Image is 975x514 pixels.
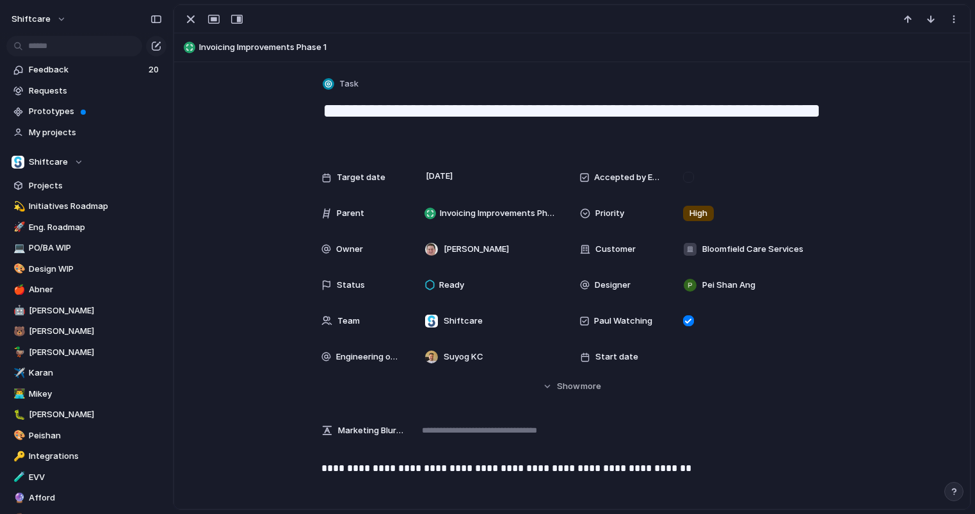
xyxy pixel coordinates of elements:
button: 🎨 [12,429,24,442]
div: 🐛[PERSON_NAME] [6,405,166,424]
span: 20 [149,63,161,76]
span: Owner [336,243,363,256]
span: Abner [29,283,162,296]
span: Engineering owner [336,351,403,363]
span: My projects [29,126,162,139]
button: 🦆 [12,346,24,359]
div: 🦆[PERSON_NAME] [6,343,166,362]
button: ✈️ [12,367,24,379]
span: Target date [337,171,385,184]
div: 🦆 [13,345,22,360]
button: 🧪 [12,471,24,484]
div: 🍎 [13,283,22,297]
div: 💻 [13,241,22,256]
span: Invoicing Improvements Phase 1 [440,207,559,220]
span: High [689,207,707,220]
span: Accepted by Engineering [594,171,662,184]
a: 🚀Eng. Roadmap [6,218,166,237]
a: Requests [6,81,166,101]
div: 🔑 [13,449,22,464]
a: 🍎Abner [6,280,166,299]
span: Integrations [29,450,162,463]
a: 🎨Design WIP [6,260,166,279]
div: 🤖 [13,303,22,318]
span: [PERSON_NAME] [29,346,162,359]
div: 🔮Afford [6,488,166,508]
button: Showmore [321,375,823,398]
a: 🧪EVV [6,468,166,487]
button: 🍎 [12,283,24,296]
span: [PERSON_NAME] [29,304,162,317]
span: [DATE] [423,169,456,184]
button: Task [320,75,362,94]
button: 💫 [12,200,24,213]
span: Initiatives Roadmap [29,200,162,213]
a: 🎨Peishan [6,426,166,445]
span: Shiftcare [29,156,68,169]
a: My projects [6,123,166,142]
span: Start date [595,351,638,363]
button: 🐛 [12,408,24,421]
span: Marketing Blurb (15-20 Words) [338,424,403,437]
span: Projects [29,179,162,192]
a: 🐻[PERSON_NAME] [6,322,166,341]
span: Shiftcare [444,315,483,327]
button: Shiftcare [6,153,166,172]
span: Team [337,315,360,327]
span: Priority [595,207,624,220]
span: [PERSON_NAME] [29,408,162,421]
a: 🔑Integrations [6,447,166,466]
span: EVV [29,471,162,484]
div: ✈️ [13,366,22,381]
button: 🚀 [12,221,24,234]
span: Prototypes [29,105,162,118]
button: 🐻 [12,325,24,338]
span: Designer [595,279,631,292]
button: 🎨 [12,263,24,276]
div: 🚀 [13,220,22,235]
div: 🧪 [13,470,22,485]
a: Projects [6,176,166,195]
span: [PERSON_NAME] [444,243,509,256]
div: 🔮 [13,491,22,506]
span: Task [339,78,359,90]
span: Karan [29,367,162,379]
span: Customer [595,243,636,256]
button: 💻 [12,242,24,254]
span: Show [557,380,580,393]
div: 🐛 [13,408,22,422]
span: PO/BA WIP [29,242,162,254]
span: Parent [337,207,364,220]
span: [PERSON_NAME] [29,325,162,338]
div: 🐻 [13,324,22,339]
span: Requests [29,85,162,97]
button: 🔮 [12,492,24,504]
span: more [581,380,601,393]
span: Paul Watching [594,315,652,327]
button: 👨‍💻 [12,388,24,401]
span: Status [337,279,365,292]
div: 🤖[PERSON_NAME] [6,301,166,320]
div: 🎨 [13,428,22,443]
span: Afford [29,492,162,504]
button: shiftcare [6,9,73,29]
span: Peishan [29,429,162,442]
a: ✈️Karan [6,363,166,383]
button: 🤖 [12,304,24,317]
a: 👨‍💻Mikey [6,385,166,404]
div: 💻PO/BA WIP [6,238,166,258]
span: shiftcare [12,13,51,26]
span: Design WIP [29,263,162,276]
div: 🎨 [13,261,22,276]
span: Eng. Roadmap [29,221,162,234]
a: 💫Initiatives Roadmap [6,197,166,216]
